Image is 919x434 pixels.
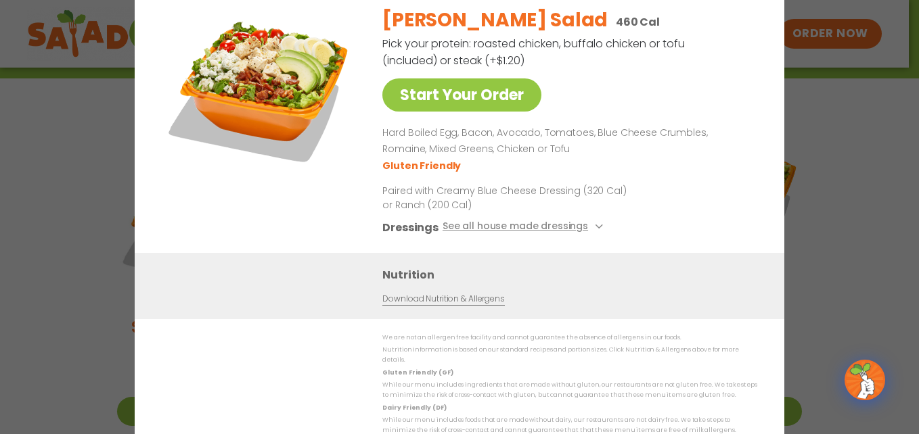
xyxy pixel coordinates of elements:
p: We are not an allergen free facility and cannot guarantee the absence of allergens in our foods. [382,333,757,343]
strong: Gluten Friendly (GF) [382,368,453,377]
strong: Dairy Friendly (DF) [382,404,446,412]
p: Hard Boiled Egg, Bacon, Avocado, Tomatoes, Blue Cheese Crumbles, Romaine, Mixed Greens, Chicken o... [382,125,752,158]
p: Nutrition information is based on our standard recipes and portion sizes. Click Nutrition & Aller... [382,345,757,366]
a: Start Your Order [382,78,541,112]
p: Pick your protein: roasted chicken, buffalo chicken or tofu (included) or steak (+$1.20) [382,35,687,69]
p: 460 Cal [616,14,660,30]
a: Download Nutrition & Allergens [382,293,504,306]
h3: Nutrition [382,266,764,283]
img: wpChatIcon [846,361,884,399]
li: Gluten Friendly [382,159,463,173]
h3: Dressings [382,219,439,236]
h2: [PERSON_NAME] Salad [382,6,608,34]
p: Paired with Creamy Blue Cheese Dressing (320 Cal) or Ranch (200 Cal) [382,184,633,212]
p: While our menu includes ingredients that are made without gluten, our restaurants are not gluten ... [382,380,757,401]
button: See all house made dressings [443,219,607,236]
